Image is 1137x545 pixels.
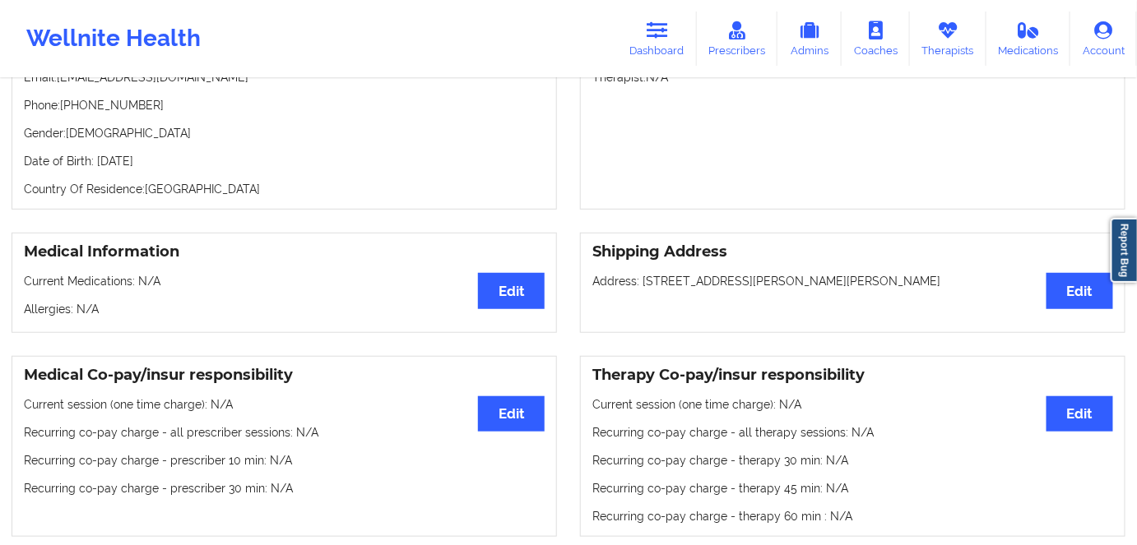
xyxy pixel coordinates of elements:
[592,366,1113,385] h3: Therapy Co-pay/insur responsibility
[618,12,697,66] a: Dashboard
[986,12,1071,66] a: Medications
[592,273,1113,289] p: Address: [STREET_ADDRESS][PERSON_NAME][PERSON_NAME]
[1070,12,1137,66] a: Account
[842,12,910,66] a: Coaches
[24,452,545,469] p: Recurring co-pay charge - prescriber 10 min : N/A
[24,97,545,113] p: Phone: [PHONE_NUMBER]
[24,181,545,197] p: Country Of Residence: [GEOGRAPHIC_DATA]
[1047,396,1113,432] button: Edit
[478,273,545,308] button: Edit
[592,508,1113,524] p: Recurring co-pay charge - therapy 60 min : N/A
[24,242,545,261] h3: Medical Information
[478,396,545,432] button: Edit
[24,301,545,317] p: Allergies: N/A
[24,273,545,289] p: Current Medications: N/A
[1111,218,1137,283] a: Report Bug
[592,396,1113,413] p: Current session (one time charge): N/A
[24,366,545,385] h3: Medical Co-pay/insur responsibility
[24,480,545,497] p: Recurring co-pay charge - prescriber 30 min : N/A
[697,12,778,66] a: Prescribers
[910,12,986,66] a: Therapists
[24,153,545,169] p: Date of Birth: [DATE]
[592,452,1113,469] p: Recurring co-pay charge - therapy 30 min : N/A
[777,12,842,66] a: Admins
[592,480,1113,497] p: Recurring co-pay charge - therapy 45 min : N/A
[24,424,545,441] p: Recurring co-pay charge - all prescriber sessions : N/A
[24,125,545,141] p: Gender: [DEMOGRAPHIC_DATA]
[1047,273,1113,308] button: Edit
[592,424,1113,441] p: Recurring co-pay charge - all therapy sessions : N/A
[592,242,1113,261] h3: Shipping Address
[24,396,545,413] p: Current session (one time charge): N/A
